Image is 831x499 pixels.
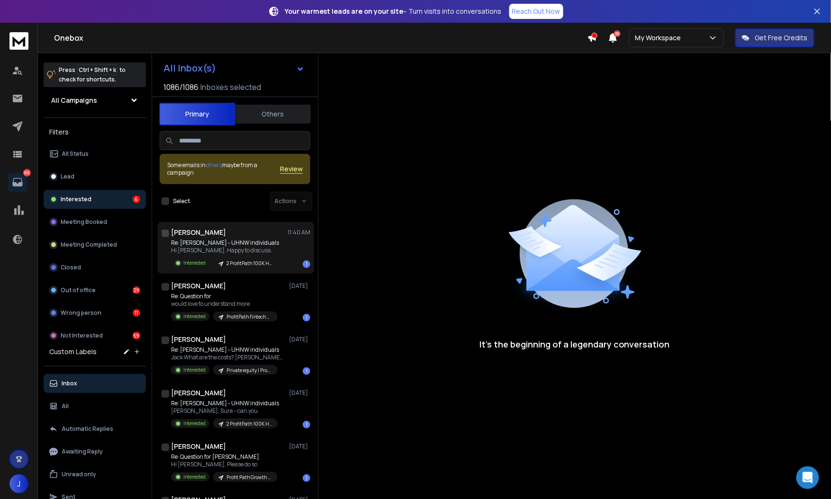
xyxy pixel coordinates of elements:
p: [DATE] [289,336,310,343]
p: 11:40 AM [288,229,310,236]
p: Reach Out Now [512,7,560,16]
p: Closed [61,264,81,271]
button: Meeting Completed [44,235,146,254]
span: 1086 / 1086 [163,81,199,93]
h1: [PERSON_NAME] [171,442,226,451]
p: Awaiting Reply [62,448,103,455]
p: Interested [183,420,206,427]
button: Interested6 [44,190,146,209]
p: Interested [61,196,91,203]
div: 1 [303,474,310,482]
p: Hi [PERSON_NAME], Happy to discuss. [171,247,279,254]
p: Re: Question for [171,293,278,300]
p: All [62,402,69,410]
button: Get Free Credits [735,28,814,47]
p: It’s the beginning of a legendary conversation [479,338,670,351]
div: 6 [133,196,140,203]
p: [DATE] [289,443,310,450]
p: Automatic Replies [62,425,113,433]
p: Profit Path Growth Folk Campaign Copied [226,474,272,481]
h3: Inboxes selected [200,81,261,93]
h3: Filters [44,125,146,139]
p: All Status [62,150,89,158]
p: Re: [PERSON_NAME] - UHNW individuals [171,239,279,247]
button: All Inbox(s) [156,59,312,78]
p: [PERSON_NAME], Sure -- can you [171,407,279,415]
h1: All Campaigns [51,96,97,105]
div: 1 [303,421,310,428]
p: Inbox [62,380,77,387]
p: Re: [PERSON_NAME] - UHNW individuals [171,400,279,407]
p: – Turn visits into conversations [285,7,502,16]
p: Wrong person [61,309,101,317]
p: Private equity | ProfitPath 100K HNW Individuals offer [226,367,272,374]
p: Meeting Booked [61,218,107,226]
p: ProfitPath Fintech pitchbook (Financing clone) [226,313,272,321]
p: would love to understand more [171,300,278,308]
p: 2 ProfitPath 100K HNW Individuals offer [226,420,272,428]
div: Some emails in maybe from a campaign [167,161,280,177]
button: Not Interested59 [44,326,146,345]
label: Select [173,197,190,205]
div: 1 [303,367,310,375]
button: All Status [44,144,146,163]
button: Lead [44,167,146,186]
p: Jack What are the costs? [PERSON_NAME] photo-logo [https://[DOMAIN_NAME]/p/92447]https://[DOMAIN_... [171,354,285,361]
span: Ctrl + Shift + k [77,64,117,75]
p: Interested [183,366,206,374]
span: others [206,161,222,169]
p: Interested [183,259,206,267]
h1: [PERSON_NAME] [171,228,226,237]
p: [DATE] [289,282,310,290]
p: Out of office [61,286,96,294]
div: 11 [133,309,140,317]
div: 59 [133,332,140,339]
h1: [PERSON_NAME] [171,281,226,291]
button: Out of office29 [44,281,146,300]
h1: Onebox [54,32,587,44]
p: Re: [PERSON_NAME] - UHNW individuals [171,346,285,354]
button: Wrong person11 [44,303,146,322]
p: Hi [PERSON_NAME], Please do so [171,461,278,468]
p: Unread only [62,471,96,478]
button: Meeting Booked [44,213,146,232]
button: J [9,474,28,493]
p: Re: Question for [PERSON_NAME] [171,453,278,461]
button: Inbox [44,374,146,393]
h1: All Inbox(s) [163,63,216,73]
button: Closed [44,258,146,277]
p: Interested [183,313,206,320]
p: 2 ProfitPath 100K HNW Individuals offer [226,260,272,267]
a: Reach Out Now [509,4,563,19]
button: Unread only [44,465,146,484]
button: Primary [159,103,235,125]
div: Open Intercom Messenger [796,466,819,489]
button: Others [235,104,311,125]
p: My Workspace [635,33,685,43]
p: Not Interested [61,332,103,339]
p: Interested [183,473,206,481]
a: 105 [8,173,27,192]
p: 105 [23,169,31,177]
div: 29 [133,286,140,294]
button: All [44,397,146,416]
h1: [PERSON_NAME] [171,388,226,398]
h3: Custom Labels [49,347,97,356]
p: Press to check for shortcuts. [59,65,126,84]
button: All Campaigns [44,91,146,110]
button: Review [280,164,303,174]
button: Awaiting Reply [44,442,146,461]
p: Get Free Credits [755,33,808,43]
p: Meeting Completed [61,241,117,249]
span: 50 [614,30,621,37]
div: 1 [303,260,310,268]
img: logo [9,32,28,50]
strong: Your warmest leads are on your site [285,7,404,16]
h1: [PERSON_NAME] [171,335,226,344]
button: Automatic Replies [44,419,146,438]
div: 1 [303,314,310,321]
p: Lead [61,173,74,180]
